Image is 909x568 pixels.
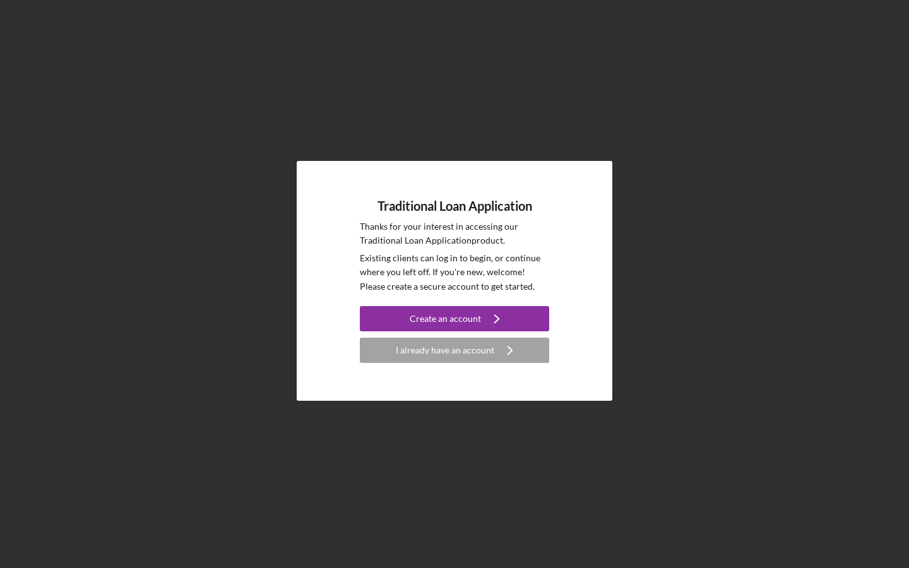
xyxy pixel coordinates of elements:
p: Existing clients can log in to begin, or continue where you left off. If you're new, welcome! Ple... [360,251,549,293]
p: Thanks for your interest in accessing our Traditional Loan Application product. [360,220,549,248]
a: Create an account [360,306,549,334]
button: Create an account [360,306,549,331]
h4: Traditional Loan Application [377,199,532,213]
div: Create an account [410,306,481,331]
div: I already have an account [396,338,494,363]
button: I already have an account [360,338,549,363]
